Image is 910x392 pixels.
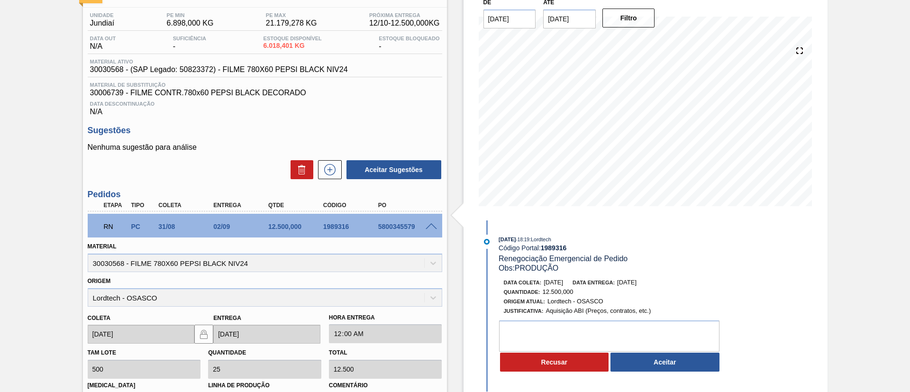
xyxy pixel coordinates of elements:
[266,12,317,18] span: PE MAX
[376,202,437,209] div: PO
[329,311,442,325] label: Hora Entrega
[369,12,440,18] span: Próxima Entrega
[88,278,111,284] label: Origem
[167,12,214,18] span: PE MIN
[504,280,542,285] span: Data coleta:
[543,9,596,28] input: dd/mm/yyyy
[602,9,655,27] button: Filtro
[342,159,442,180] div: Aceitar Sugestões
[90,101,440,107] span: Data Descontinuação
[88,190,442,200] h3: Pedidos
[499,244,724,252] div: Código Portal:
[90,65,348,74] span: 30030568 - (SAP Legado: 50823372) - FILME 780X60 PEPSI BLACK NIV24
[376,36,442,51] div: -
[544,279,563,286] span: [DATE]
[88,143,442,152] p: Nenhuma sugestão para análise
[264,42,322,49] span: 6.018,401 KG
[266,202,328,209] div: Qtde
[499,264,558,272] span: Obs: PRODUÇÃO
[266,223,328,230] div: 12.500,000
[504,289,540,295] span: Quantidade :
[264,36,322,41] span: Estoque Disponível
[286,160,313,179] div: Excluir Sugestões
[266,19,317,27] span: 21.179,278 KG
[101,216,130,237] div: Em Renegociação
[541,244,567,252] strong: 1989316
[499,237,516,242] span: [DATE]
[529,237,551,242] span: : Lordtech
[499,255,628,263] span: Renegociação Emergencial de Pedido
[504,308,544,314] span: Justificativa:
[213,325,320,344] input: dd/mm/yyyy
[90,19,115,27] span: Jundiaí
[211,202,273,209] div: Entrega
[321,223,382,230] div: 1989316
[346,160,441,179] button: Aceitar Sugestões
[543,288,573,295] span: 12.500,000
[379,36,439,41] span: Estoque Bloqueado
[88,243,117,250] label: Material
[194,325,213,344] button: locked
[547,298,603,305] span: Lordtech - OSASCO
[483,9,536,28] input: dd/mm/yyyy
[211,223,273,230] div: 02/09/2025
[88,349,116,356] label: Tam lote
[128,202,157,209] div: Tipo
[171,36,209,51] div: -
[167,19,214,27] span: 6.898,000 KG
[321,202,382,209] div: Código
[90,12,115,18] span: Unidade
[329,349,347,356] label: Total
[546,307,651,314] span: Aquisição ABI (Preços, contratos, etc.)
[90,36,116,41] span: Data out
[173,36,206,41] span: Suficiência
[213,315,241,321] label: Entrega
[90,89,440,97] span: 30006739 - FILME CONTR.780x60 PEPSI BLACK DECORADO
[88,36,118,51] div: N/A
[90,82,440,88] span: Material de Substituição
[376,223,437,230] div: 5800345579
[128,223,157,230] div: Pedido de Compra
[88,126,442,136] h3: Sugestões
[573,280,615,285] span: Data entrega:
[500,353,609,372] button: Recusar
[516,237,529,242] span: - 18:19
[88,325,195,344] input: dd/mm/yyyy
[504,299,545,304] span: Origem Atual:
[313,160,342,179] div: Nova sugestão
[484,239,490,245] img: atual
[198,328,209,340] img: locked
[156,202,218,209] div: Coleta
[156,223,218,230] div: 31/08/2025
[88,315,110,321] label: Coleta
[88,97,442,116] div: N/A
[104,223,127,230] p: RN
[369,19,440,27] span: 12/10 - 12.500,000 KG
[617,279,637,286] span: [DATE]
[208,349,246,356] label: Quantidade
[610,353,719,372] button: Aceitar
[90,59,348,64] span: Material ativo
[101,202,130,209] div: Etapa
